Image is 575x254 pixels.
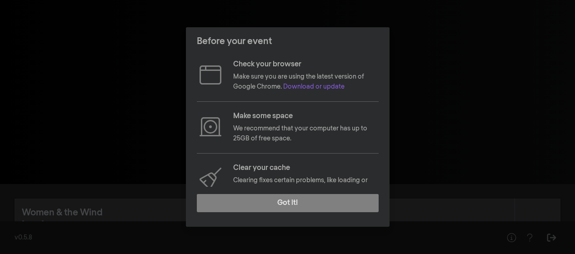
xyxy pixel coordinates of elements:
p: Make some space [233,111,379,122]
p: Check your browser [233,59,379,70]
p: Clearing fixes certain problems, like loading or formatting. Follow these . [233,175,379,196]
p: Make sure you are using the latest version of Google Chrome. [233,72,379,92]
header: Before your event [186,27,390,55]
p: Clear your cache [233,163,379,174]
button: Got it! [197,194,379,212]
p: We recommend that your computer has up to 25GB of free space. [233,124,379,144]
a: Download or update [283,84,345,90]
